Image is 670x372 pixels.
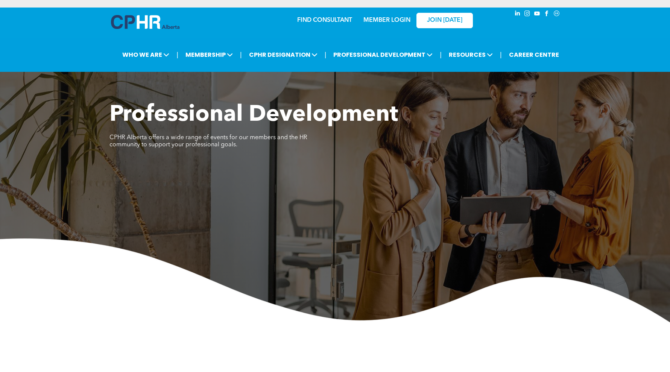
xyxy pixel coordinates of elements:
a: facebook [543,9,551,20]
a: instagram [523,9,532,20]
a: Social network [553,9,561,20]
span: JOIN [DATE] [427,17,462,24]
a: MEMBER LOGIN [363,17,410,23]
a: FIND CONSULTANT [297,17,352,23]
a: JOIN [DATE] [416,13,473,28]
span: MEMBERSHIP [183,48,235,62]
span: WHO WE ARE [120,48,172,62]
span: PROFESSIONAL DEVELOPMENT [331,48,435,62]
img: A blue and white logo for cp alberta [111,15,179,29]
li: | [500,47,502,62]
a: youtube [533,9,541,20]
a: linkedin [514,9,522,20]
li: | [325,47,327,62]
span: CPHR Alberta offers a wide range of events for our members and the HR community to support your p... [109,135,307,148]
span: CPHR DESIGNATION [247,48,320,62]
li: | [176,47,178,62]
span: Professional Development [109,104,398,126]
li: | [440,47,442,62]
span: RESOURCES [447,48,495,62]
li: | [240,47,242,62]
a: CAREER CENTRE [507,48,561,62]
